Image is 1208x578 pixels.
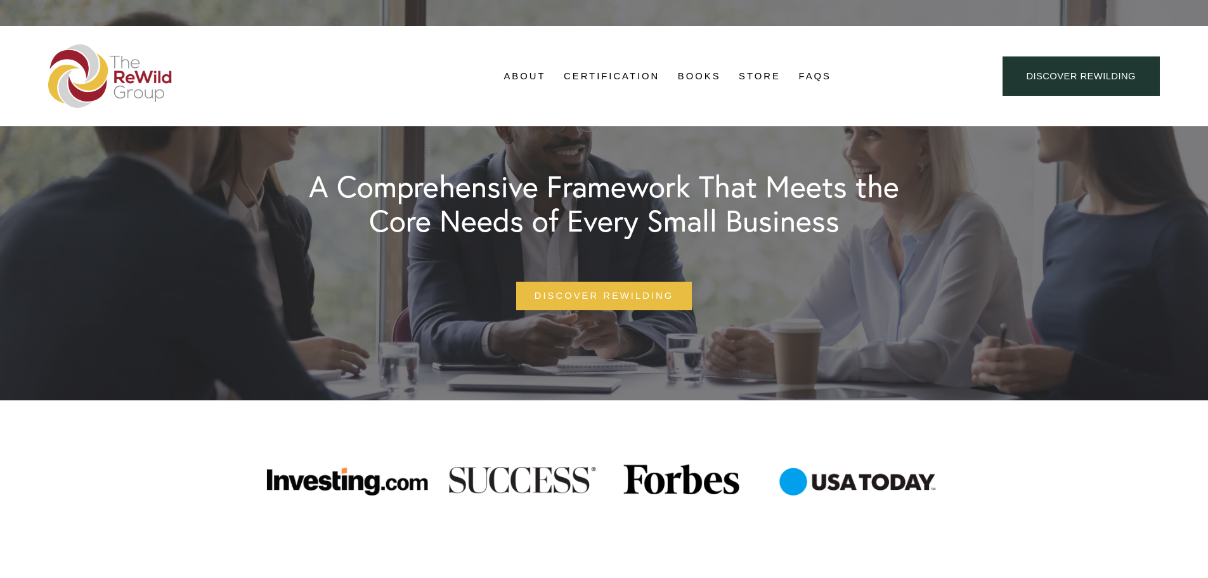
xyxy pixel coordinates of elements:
[48,44,172,108] img: The ReWild Group
[739,67,781,86] a: Store
[281,169,928,237] h1: A Comprehensive Framework That Meets the Core Needs of Every Small Business
[1003,56,1160,96] a: Discover ReWilding
[678,67,721,86] a: Books
[564,67,659,86] a: Certification
[516,282,692,310] a: Discover Rewilding
[798,67,831,86] a: FAQs
[503,67,545,86] a: About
